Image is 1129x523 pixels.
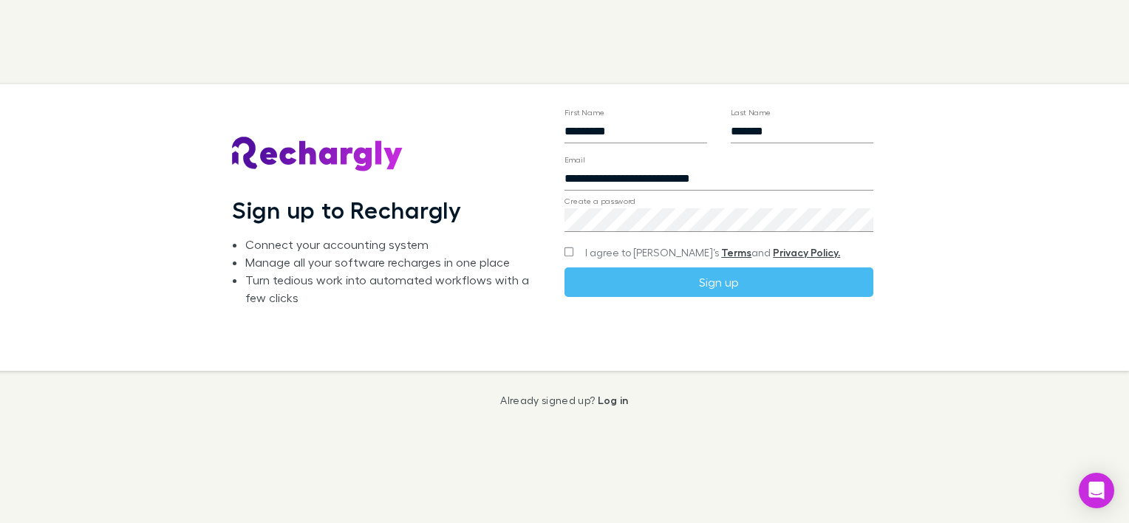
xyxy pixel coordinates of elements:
[731,107,771,118] label: Last Name
[564,154,584,165] label: Email
[585,245,840,260] span: I agree to [PERSON_NAME]’s and
[232,196,462,224] h1: Sign up to Rechargly
[1079,473,1114,508] div: Open Intercom Messenger
[564,107,605,118] label: First Name
[232,137,403,172] img: Rechargly's Logo
[564,267,873,297] button: Sign up
[721,246,751,259] a: Terms
[598,394,629,406] a: Log in
[245,271,541,307] li: Turn tedious work into automated workflows with a few clicks
[245,236,541,253] li: Connect your accounting system
[245,253,541,271] li: Manage all your software recharges in one place
[500,394,628,406] p: Already signed up?
[773,246,840,259] a: Privacy Policy.
[564,196,635,207] label: Create a password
